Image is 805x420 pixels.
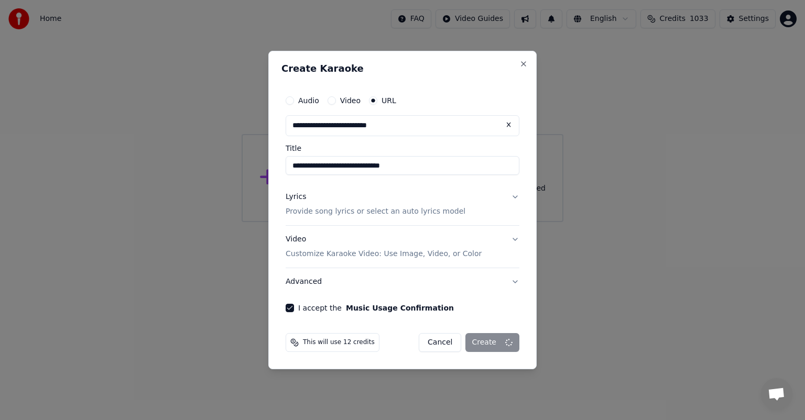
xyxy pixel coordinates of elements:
label: Audio [298,97,319,104]
label: URL [382,97,396,104]
div: Lyrics [286,192,306,202]
label: Title [286,145,519,152]
button: Cancel [419,333,461,352]
button: VideoCustomize Karaoke Video: Use Image, Video, or Color [286,226,519,268]
span: This will use 12 credits [303,338,375,347]
button: LyricsProvide song lyrics or select an auto lyrics model [286,183,519,225]
label: I accept the [298,304,454,312]
label: Video [340,97,361,104]
p: Provide song lyrics or select an auto lyrics model [286,206,465,217]
p: Customize Karaoke Video: Use Image, Video, or Color [286,249,482,259]
button: I accept the [346,304,454,312]
div: Video [286,234,482,259]
button: Advanced [286,268,519,295]
h2: Create Karaoke [281,64,524,73]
